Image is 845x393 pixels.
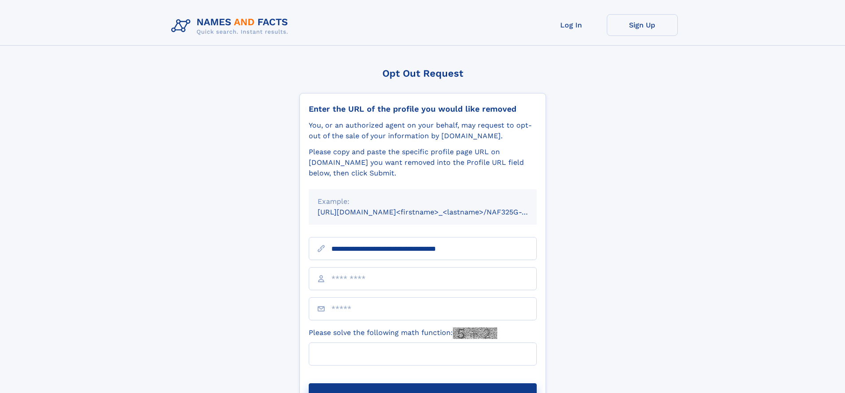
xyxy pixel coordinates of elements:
a: Sign Up [607,14,678,36]
img: Logo Names and Facts [168,14,295,38]
div: Example: [318,196,528,207]
a: Log In [536,14,607,36]
div: Enter the URL of the profile you would like removed [309,104,537,114]
small: [URL][DOMAIN_NAME]<firstname>_<lastname>/NAF325G-xxxxxxxx [318,208,554,216]
div: Opt Out Request [299,68,546,79]
label: Please solve the following math function: [309,327,497,339]
div: Please copy and paste the specific profile page URL on [DOMAIN_NAME] you want removed into the Pr... [309,147,537,179]
div: You, or an authorized agent on your behalf, may request to opt-out of the sale of your informatio... [309,120,537,141]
